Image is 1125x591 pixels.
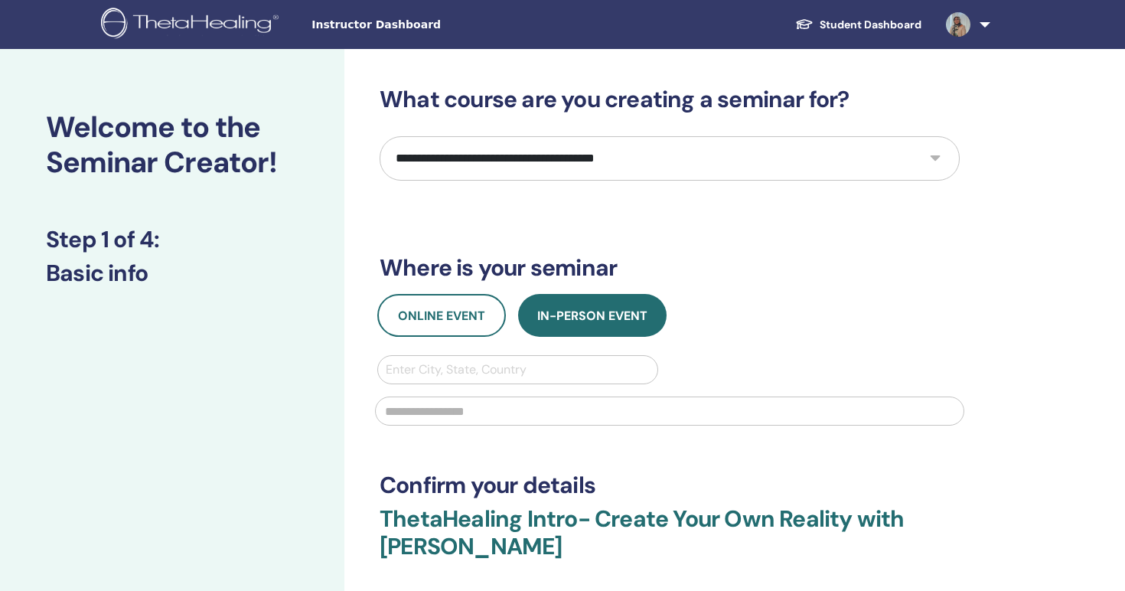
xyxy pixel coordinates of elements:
h3: What course are you creating a seminar for? [380,86,960,113]
span: Online Event [398,308,485,324]
img: logo.png [101,8,284,42]
h3: Basic info [46,260,298,287]
h3: Step 1 of 4 : [46,226,298,253]
h3: Where is your seminar [380,254,960,282]
a: Student Dashboard [783,11,934,39]
img: default.jpg [946,12,970,37]
h3: ThetaHealing Intro- Create Your Own Reality with [PERSON_NAME] [380,505,960,579]
h2: Welcome to the Seminar Creator! [46,110,298,180]
h3: Confirm your details [380,472,960,499]
span: Instructor Dashboard [311,17,541,33]
button: Online Event [377,294,506,337]
span: In-Person Event [537,308,647,324]
img: graduation-cap-white.svg [795,18,814,31]
button: In-Person Event [518,294,667,337]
